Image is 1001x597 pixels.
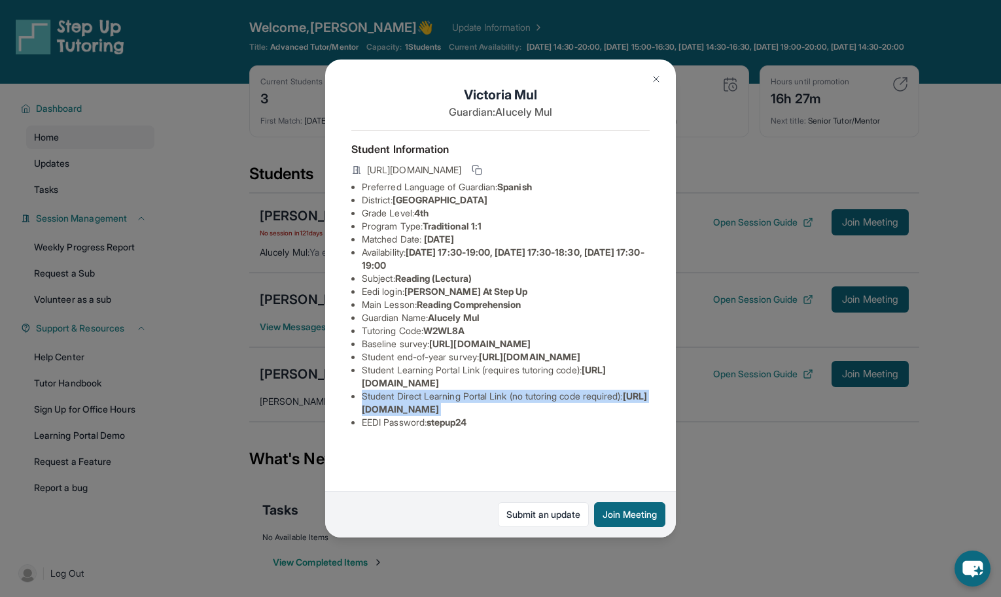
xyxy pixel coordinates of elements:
[469,162,485,178] button: Copy link
[351,104,650,120] p: Guardian: Alucely Mul
[497,181,532,192] span: Spanish
[423,220,482,231] span: Traditional 1:1
[362,364,650,390] li: Student Learning Portal Link (requires tutoring code) :
[362,246,650,272] li: Availability:
[362,233,650,246] li: Matched Date:
[427,417,467,428] span: stepup24
[362,337,650,350] li: Baseline survey :
[362,285,650,298] li: Eedi login :
[362,220,650,233] li: Program Type:
[367,163,461,177] span: [URL][DOMAIN_NAME]
[479,351,580,362] span: [URL][DOMAIN_NAME]
[362,298,650,311] li: Main Lesson :
[362,324,650,337] li: Tutoring Code :
[498,502,589,527] a: Submit an update
[414,207,429,218] span: 4th
[424,233,454,245] span: [DATE]
[351,141,650,157] h4: Student Information
[417,299,521,310] span: Reading Comprehension
[395,273,472,284] span: Reading (Lectura)
[362,247,644,271] span: [DATE] 17:30-19:00, [DATE] 17:30-18:30, [DATE] 17:30-19:00
[362,390,650,416] li: Student Direct Learning Portal Link (no tutoring code required) :
[404,286,528,297] span: [PERSON_NAME] At Step Up
[362,311,650,324] li: Guardian Name :
[362,272,650,285] li: Subject :
[362,207,650,220] li: Grade Level:
[594,502,665,527] button: Join Meeting
[362,180,650,194] li: Preferred Language of Guardian:
[429,338,531,349] span: [URL][DOMAIN_NAME]
[351,86,650,104] h1: Victoria Mul
[651,74,661,84] img: Close Icon
[362,416,650,429] li: EEDI Password :
[955,551,991,587] button: chat-button
[393,194,487,205] span: [GEOGRAPHIC_DATA]
[423,325,465,336] span: W2WL8A
[362,194,650,207] li: District:
[362,350,650,364] li: Student end-of-year survey :
[428,312,480,323] span: Alucely Mul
